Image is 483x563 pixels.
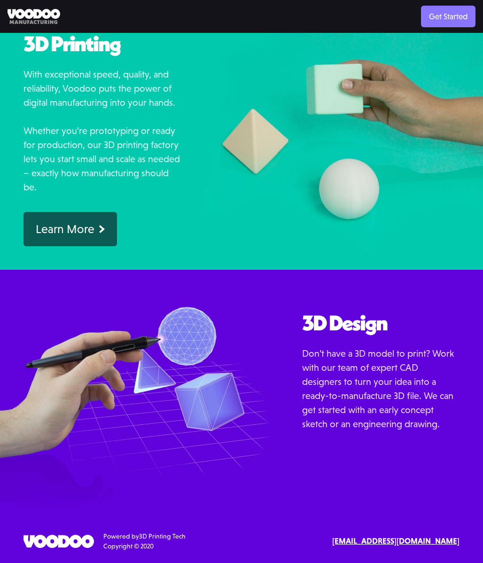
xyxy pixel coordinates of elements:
h2: 3D Printing [23,32,181,56]
img: Voodoo Manufacturing logo [8,9,60,24]
a: Get Started [421,6,475,27]
p: With exceptional speed, quality, and reliability, Voodoo puts the power of digital manufacturing ... [23,67,181,194]
div: Powered by Copyright © 2020 [103,532,186,551]
p: Don’t have a 3D model to print? Work with our team of expert CAD designers to turn your idea into... [302,346,460,431]
h2: 3D Design [302,312,460,335]
a: Learn More [23,212,117,246]
a: [EMAIL_ADDRESS][DOMAIN_NAME] [332,535,460,547]
img: 3dprinting directprint [204,20,483,258]
div: Learn More [36,222,94,236]
strong: [EMAIL_ADDRESS][DOMAIN_NAME] [332,536,460,546]
a: 3D Printing Tech [139,532,186,540]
